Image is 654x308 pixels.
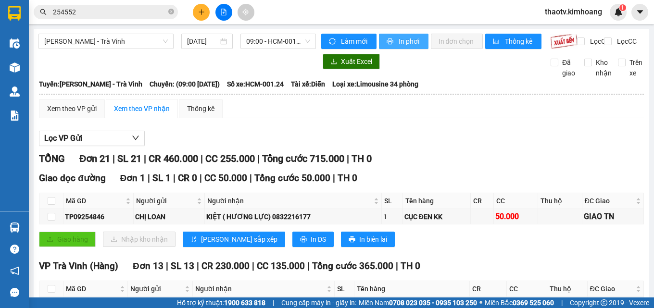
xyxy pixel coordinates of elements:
button: aim [238,4,254,21]
span: down [132,134,139,142]
th: SL [382,193,403,209]
span: | [561,297,563,308]
sup: 1 [619,4,626,11]
span: Lọc CC [613,36,638,47]
img: logo-vxr [8,6,21,21]
span: In biên lai [359,234,387,245]
span: | [148,172,150,184]
span: Giao dọc đường [39,172,106,184]
th: CC [494,193,538,209]
span: KO BAO HƯ BỂ- KO ĐỀN [25,62,109,72]
button: downloadNhập kho nhận [103,232,176,247]
button: downloadXuất Excel [323,54,380,69]
span: SL 21 [117,153,141,164]
span: Lọc VP Gửi [44,132,82,144]
input: 13/09/2025 [187,36,219,47]
span: printer [349,236,355,244]
span: [PERSON_NAME] sắp xếp [201,234,277,245]
span: In phơi [399,36,421,47]
th: CR [471,193,494,209]
span: VP [PERSON_NAME] ([GEOGRAPHIC_DATA]) - [4,19,89,37]
span: Tài xế: Diễn [291,79,325,89]
th: CC [507,281,547,297]
span: Người gửi [136,196,195,206]
span: | [250,172,252,184]
span: caret-down [636,8,644,16]
b: Tuyến: [PERSON_NAME] - Trà Vinh [39,80,142,88]
span: TỔNG [39,153,65,164]
span: Kho nhận [592,57,616,78]
img: warehouse-icon [10,222,20,233]
span: Trên xe [626,57,646,78]
p: NHẬN: [4,41,140,50]
span: notification [10,266,19,275]
span: aim [242,9,249,15]
span: CC 255.000 [205,153,255,164]
div: Xem theo VP nhận [114,103,170,114]
span: TH 0 [401,260,420,271]
th: Tên hàng [354,281,470,297]
strong: BIÊN NHẬN GỬI HÀNG [32,5,112,14]
img: warehouse-icon [10,62,20,73]
span: TH 0 [352,153,372,164]
span: Số xe: HCM-001.24 [227,79,284,89]
span: printer [387,38,395,46]
span: Mã GD [66,196,124,206]
span: Xuất Excel [341,56,372,67]
span: Người nhận [207,196,372,206]
div: Thống kê [187,103,214,114]
span: Miền Nam [359,297,477,308]
span: 1 [621,4,624,11]
button: printerIn DS [292,232,334,247]
span: Đơn 1 [120,172,146,184]
span: VP Trà Vinh (Hàng) [27,41,93,50]
img: icon-new-feature [614,8,623,16]
div: CHỊ LOAN [135,211,203,222]
span: Đã giao [558,57,579,78]
span: | [347,153,349,164]
button: caret-down [631,4,648,21]
span: sync [329,38,337,46]
span: download [330,58,337,66]
span: Hồ Chí Minh - Trà Vinh [44,34,168,49]
input: Tìm tên, số ĐT hoặc mã đơn [53,7,166,17]
span: search [40,9,47,15]
span: | [173,172,176,184]
span: Đơn 21 [79,153,110,164]
strong: 0708 023 035 - 0935 103 250 [389,299,477,307]
span: In DS [311,234,326,245]
span: | [200,172,202,184]
span: SL 13 [171,260,194,271]
button: printerIn biên lai [341,232,395,247]
span: | [252,260,254,271]
span: Tổng cước 50.000 [254,172,330,184]
span: bar-chart [493,38,501,46]
div: TP09254846 [65,211,132,222]
span: file-add [220,9,227,15]
button: bar-chartThống kê [485,34,541,49]
th: CR [470,281,507,297]
span: Chuyến: (09:00 [DATE]) [150,79,220,89]
span: [PERSON_NAME] [51,52,110,61]
span: | [166,260,168,271]
span: | [197,260,199,271]
span: | [201,153,203,164]
span: Loại xe: Limousine 34 phòng [332,79,418,89]
span: Thống kê [505,36,534,47]
img: warehouse-icon [10,38,20,49]
button: sort-ascending[PERSON_NAME] sắp xếp [183,232,285,247]
img: solution-icon [10,111,20,121]
button: Lọc VP Gửi [39,131,145,146]
strong: 0369 525 060 [513,299,554,307]
img: warehouse-icon [10,86,20,97]
button: uploadGiao hàng [39,232,96,247]
span: | [273,297,274,308]
span: CC 135.000 [257,260,305,271]
span: 09:00 - HCM-001.24 [246,34,310,49]
span: Mã GD [66,283,118,294]
div: 1 [383,211,401,222]
th: Tên hàng [403,193,471,209]
span: Làm mới [341,36,369,47]
div: KIỆT ( HƯƠNG LỰC) 0832216177 [206,211,380,222]
p: GỬI: [4,19,140,37]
